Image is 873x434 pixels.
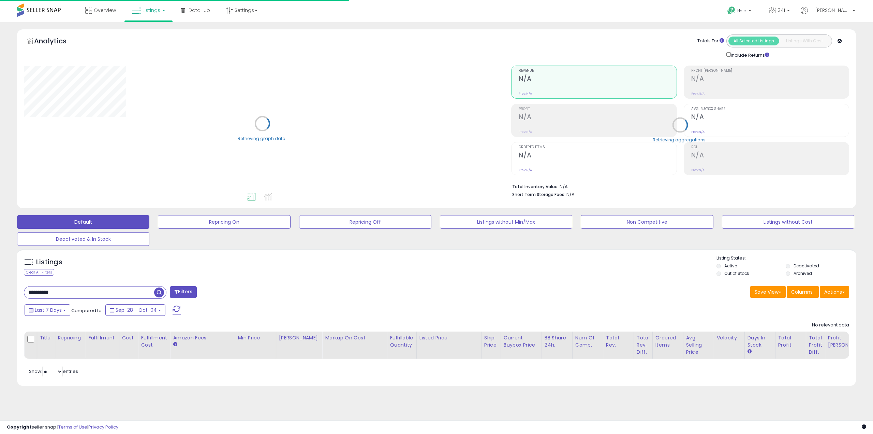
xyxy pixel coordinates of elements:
[637,334,650,356] div: Total Rev. Diff.
[189,7,210,14] span: DataHub
[17,232,149,246] button: Deactivated & In Stock
[173,334,232,341] div: Amazon Fees
[748,349,752,355] small: Days In Stock.
[809,334,822,356] div: Total Profit Diff.
[545,334,569,349] div: BB Share 24h.
[722,215,854,229] button: Listings without Cost
[34,36,80,47] h5: Analytics
[778,334,803,349] div: Total Profit
[299,215,431,229] button: Repricing Off
[29,368,78,375] span: Show: entries
[575,334,600,349] div: Num of Comp.
[787,286,819,298] button: Columns
[791,289,813,295] span: Columns
[716,255,856,262] p: Listing States:
[724,263,737,269] label: Active
[727,6,736,15] i: Get Help
[606,334,631,349] div: Total Rev.
[390,334,413,349] div: Fulfillable Quantity
[504,334,539,349] div: Current Buybox Price
[71,307,103,314] span: Compared to:
[748,334,772,349] div: Days In Stock
[655,334,680,349] div: Ordered Items
[828,334,869,349] div: Profit [PERSON_NAME]
[94,7,116,14] span: Overview
[158,215,290,229] button: Repricing On
[40,334,52,341] div: Title
[728,37,779,45] button: All Selected Listings
[750,286,786,298] button: Save View
[724,270,749,276] label: Out of Stock
[141,334,167,349] div: Fulfillment Cost
[105,304,165,316] button: Sep-28 - Oct-04
[686,334,711,356] div: Avg Selling Price
[722,1,758,22] a: Help
[36,257,62,267] h5: Listings
[721,51,778,59] div: Include Returns
[737,8,746,14] span: Help
[279,334,319,341] div: [PERSON_NAME]
[717,334,742,341] div: Velocity
[238,135,287,141] div: Retrieving graph data..
[25,304,70,316] button: Last 7 Days
[794,270,812,276] label: Archived
[173,341,177,348] small: Amazon Fees.
[778,7,785,14] span: 341
[238,334,273,341] div: Min Price
[322,332,387,359] th: The percentage added to the cost of goods (COGS) that forms the calculator for Min & Max prices.
[697,38,724,44] div: Totals For
[779,37,830,45] button: Listings With Cost
[581,215,713,229] button: Non Competitive
[325,334,384,341] div: Markup on Cost
[17,215,149,229] button: Default
[122,334,135,341] div: Cost
[143,7,160,14] span: Listings
[88,334,116,341] div: Fulfillment
[440,215,572,229] button: Listings without Min/Max
[810,7,850,14] span: Hi [PERSON_NAME]
[170,286,196,298] button: Filters
[58,334,83,341] div: Repricing
[419,334,478,341] div: Listed Price
[24,269,54,276] div: Clear All Filters
[794,263,819,269] label: Deactivated
[820,286,849,298] button: Actions
[484,334,498,349] div: Ship Price
[116,307,157,313] span: Sep-28 - Oct-04
[35,307,62,313] span: Last 7 Days
[653,137,708,143] div: Retrieving aggregations..
[801,7,855,22] a: Hi [PERSON_NAME]
[812,322,849,328] div: No relevant data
